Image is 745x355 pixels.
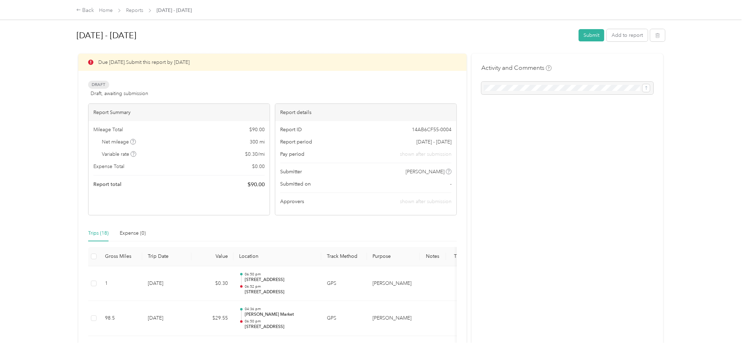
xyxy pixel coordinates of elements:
span: shown after submission [400,150,451,158]
span: Draft [88,81,109,89]
h4: Activity and Comments [481,63,552,72]
span: [DATE] - [DATE] [157,7,192,14]
a: Home [99,7,113,13]
span: 14AB6CF55-0004 [412,126,451,133]
td: GPS [321,301,367,336]
p: [PERSON_NAME] Market [245,312,316,318]
span: 300 mi [250,138,265,146]
h1: Sep 16 - 30, 2025 [77,27,574,44]
p: [STREET_ADDRESS] [245,324,316,330]
span: $ 0.30 / mi [245,150,265,158]
td: $0.30 [191,266,233,301]
span: Report ID [280,126,302,133]
p: 04:36 pm [245,307,316,312]
a: Reports [126,7,143,13]
td: GPS [321,266,367,301]
td: 1 [99,266,142,301]
td: 98.5 [99,301,142,336]
th: Tags [446,247,472,266]
span: - [450,180,451,188]
span: Draft, awaiting submission [91,90,148,97]
span: Approvers [280,198,304,205]
span: [PERSON_NAME] [406,168,445,175]
div: Expense (0) [120,229,146,237]
td: $29.55 [191,301,233,336]
td: Acosta [367,266,420,301]
span: Expense Total [93,163,124,170]
span: Report period [280,138,312,146]
span: Submitted on [280,180,311,188]
div: Report Summary [88,104,270,121]
th: Gross Miles [99,247,142,266]
th: Location [233,247,321,266]
span: $ 90.00 [248,180,265,189]
span: $ 0.00 [252,163,265,170]
iframe: Everlance-gr Chat Button Frame [706,316,745,355]
button: Add to report [607,29,648,41]
span: $ 90.00 [249,126,265,133]
div: Trips (18) [88,229,108,237]
p: 06:50 pm [245,319,316,324]
span: Pay period [280,150,304,158]
td: [DATE] [142,301,191,336]
p: 06:52 pm [245,284,316,289]
span: [DATE] - [DATE] [416,138,451,146]
td: [DATE] [142,266,191,301]
span: Submitter [280,168,302,175]
span: Mileage Total [93,126,123,133]
th: Value [191,247,233,266]
div: Report details [275,104,456,121]
p: [STREET_ADDRESS] [245,277,316,283]
span: Report total [93,181,121,188]
span: Net mileage [102,138,136,146]
span: Variable rate [102,150,137,158]
button: Submit [579,29,604,41]
th: Trip Date [142,247,191,266]
td: Acosta [367,301,420,336]
p: 06:50 pm [245,272,316,277]
p: [STREET_ADDRESS] [245,289,316,295]
th: Notes [420,247,446,266]
th: Track Method [321,247,367,266]
div: Back [76,6,94,15]
p: 04:12 pm [245,342,316,347]
span: shown after submission [400,199,451,205]
div: Due [DATE]. Submit this report by [DATE] [78,54,467,71]
th: Purpose [367,247,420,266]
